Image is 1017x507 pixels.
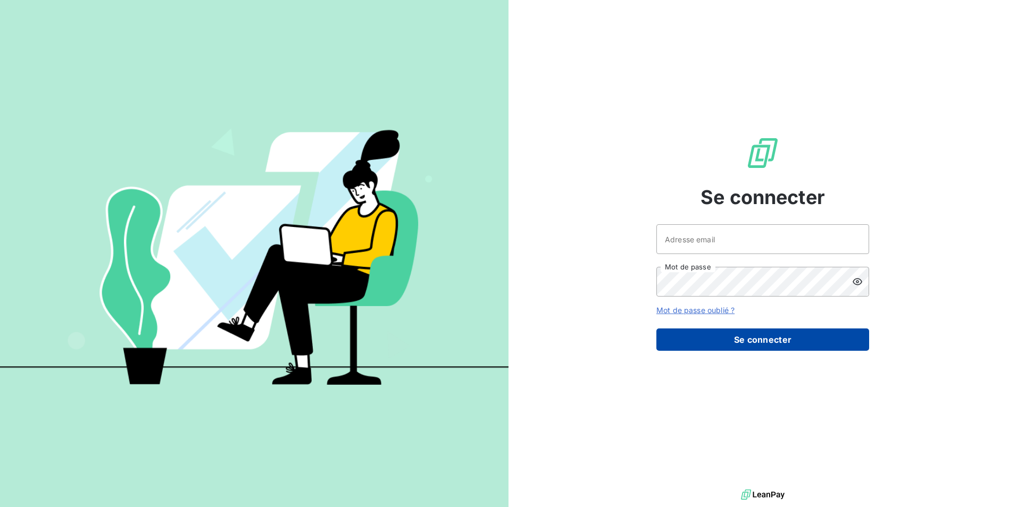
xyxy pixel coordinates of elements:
[656,224,869,254] input: placeholder
[741,487,785,503] img: logo
[701,183,825,212] span: Se connecter
[746,136,780,170] img: Logo LeanPay
[656,328,869,351] button: Se connecter
[656,306,735,315] a: Mot de passe oublié ?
